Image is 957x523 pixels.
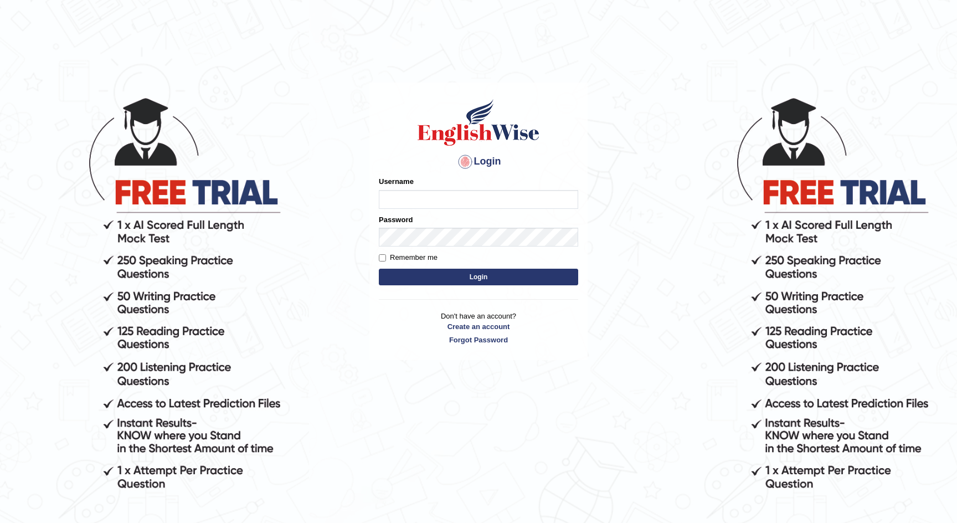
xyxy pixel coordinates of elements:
label: Password [379,214,413,225]
img: Logo of English Wise sign in for intelligent practice with AI [415,98,542,147]
label: Username [379,176,414,187]
a: Forgot Password [379,335,578,345]
label: Remember me [379,252,438,263]
input: Remember me [379,254,386,261]
a: Create an account [379,321,578,332]
button: Login [379,269,578,285]
h4: Login [379,153,578,171]
p: Don't have an account? [379,311,578,345]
